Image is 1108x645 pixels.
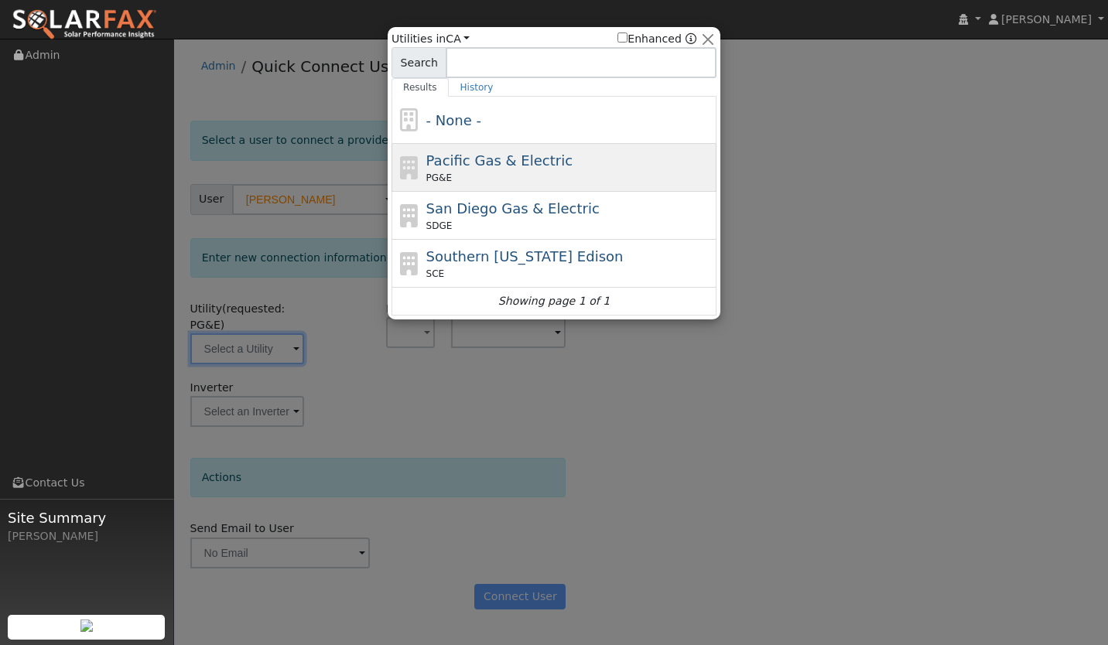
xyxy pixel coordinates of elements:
a: CA [446,32,470,45]
label: Enhanced [617,31,682,47]
i: Showing page 1 of 1 [498,293,610,309]
span: Site Summary [8,507,166,528]
span: - None - [426,112,481,128]
span: Utilities in [392,31,470,47]
span: [PERSON_NAME] [1001,13,1092,26]
a: History [449,78,505,97]
a: Enhanced Providers [686,32,696,45]
span: San Diego Gas & Electric [426,200,600,217]
img: retrieve [80,619,93,632]
span: Show enhanced providers [617,31,696,47]
span: Pacific Gas & Electric [426,152,573,169]
div: [PERSON_NAME] [8,528,166,544]
a: Results [392,78,449,97]
span: SCE [426,267,445,281]
span: Southern [US_STATE] Edison [426,248,624,264]
span: Search [392,47,446,78]
img: SolarFax [12,9,157,41]
input: Enhanced [617,32,628,43]
span: SDGE [426,219,453,233]
span: PG&E [426,171,452,185]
